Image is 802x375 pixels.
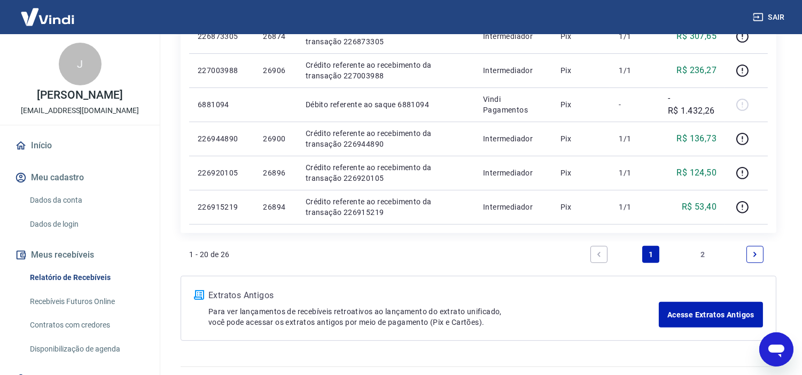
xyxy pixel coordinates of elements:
p: Intermediador [483,31,543,42]
p: R$ 124,50 [677,166,717,179]
p: 226944890 [198,133,246,144]
button: Meu cadastro [13,166,147,189]
ul: Pagination [586,242,768,267]
p: Intermediador [483,167,543,178]
p: Crédito referente ao recebimento da transação 226944890 [306,128,466,149]
a: Previous page [590,246,608,263]
p: Crédito referente ao recebimento da transação 226915219 [306,196,466,218]
p: 26900 [263,133,288,144]
p: 226920105 [198,167,246,178]
a: Contratos com credores [26,314,147,336]
p: 1/1 [619,65,650,76]
p: Intermediador [483,202,543,212]
a: Next page [746,246,764,263]
p: Vindi Pagamentos [483,94,543,115]
p: 26906 [263,65,288,76]
iframe: Botão para abrir a janela de mensagens [759,332,793,366]
p: 26894 [263,202,288,212]
a: Dados da conta [26,189,147,211]
a: Acesse Extratos Antigos [659,302,763,328]
p: 226873305 [198,31,246,42]
p: 26896 [263,167,288,178]
p: Intermediador [483,65,543,76]
p: Crédito referente ao recebimento da transação 226920105 [306,162,466,183]
p: 1/1 [619,167,650,178]
a: Page 2 [695,246,712,263]
p: R$ 53,40 [682,201,717,213]
a: Relatório de Recebíveis [26,267,147,289]
a: Início [13,134,147,157]
p: 6881094 [198,99,246,110]
p: Crédito referente ao recebimento da transação 226873305 [306,26,466,47]
p: Pix [560,202,602,212]
p: 226915219 [198,202,246,212]
p: 1/1 [619,31,650,42]
p: Pix [560,99,602,110]
img: Vindi [13,1,82,33]
button: Meus recebíveis [13,243,147,267]
p: R$ 236,27 [677,64,717,77]
p: Extratos Antigos [208,289,659,302]
p: R$ 307,65 [677,30,717,43]
p: Pix [560,65,602,76]
a: Recebíveis Futuros Online [26,291,147,313]
p: R$ 136,73 [677,132,717,145]
p: [EMAIL_ADDRESS][DOMAIN_NAME] [21,105,139,116]
a: Disponibilização de agenda [26,338,147,360]
p: Pix [560,133,602,144]
div: J [59,43,102,85]
p: Pix [560,167,602,178]
p: 1/1 [619,133,650,144]
button: Sair [751,7,789,27]
a: Dados de login [26,213,147,235]
a: Page 1 is your current page [642,246,659,263]
p: Débito referente ao saque 6881094 [306,99,466,110]
p: 227003988 [198,65,246,76]
img: ícone [194,290,204,300]
p: Para ver lançamentos de recebíveis retroativos ao lançamento do extrato unificado, você pode aces... [208,306,659,328]
p: Crédito referente ao recebimento da transação 227003988 [306,60,466,81]
p: 26874 [263,31,288,42]
p: Pix [560,31,602,42]
p: - [619,99,650,110]
p: Intermediador [483,133,543,144]
p: [PERSON_NAME] [37,90,122,101]
p: 1 - 20 de 26 [189,249,230,260]
p: -R$ 1.432,26 [668,92,717,117]
p: 1/1 [619,202,650,212]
